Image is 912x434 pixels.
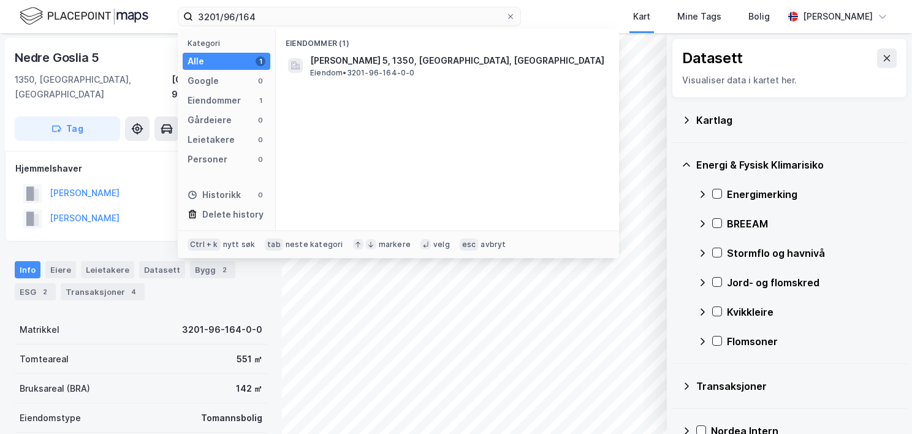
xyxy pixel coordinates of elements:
div: Energi & Fysisk Klimarisiko [696,158,897,172]
div: markere [379,240,411,249]
div: Historikk [188,188,241,202]
div: Delete history [202,207,264,222]
div: Kart [633,9,650,24]
span: [PERSON_NAME] 5, 1350, [GEOGRAPHIC_DATA], [GEOGRAPHIC_DATA] [310,53,604,68]
div: 1350, [GEOGRAPHIC_DATA], [GEOGRAPHIC_DATA] [15,72,172,102]
div: Info [15,261,40,278]
div: 0 [256,190,265,200]
div: Kvikkleire [727,305,897,319]
div: Tomannsbolig [201,411,262,425]
div: BREEAM [727,216,897,231]
div: Leietakere [188,132,235,147]
input: Søk på adresse, matrikkel, gårdeiere, leietakere eller personer [193,7,506,26]
div: 0 [256,115,265,125]
div: Datasett [682,48,743,68]
div: esc [460,238,479,251]
div: Tomteareal [20,352,69,367]
div: ESG [15,283,56,300]
div: Eiere [45,261,76,278]
div: 2 [218,264,230,276]
div: Bruksareal (BRA) [20,381,90,396]
div: Mine Tags [677,9,721,24]
div: 2 [39,286,51,298]
div: tab [265,238,283,251]
div: Eiendommer (1) [276,29,619,51]
div: Bygg [190,261,235,278]
div: nytt søk [223,240,256,249]
div: 4 [127,286,140,298]
div: Eiendommer [188,93,241,108]
div: Personer [188,152,227,167]
img: logo.f888ab2527a4732fd821a326f86c7f29.svg [20,6,148,27]
div: Eiendomstype [20,411,81,425]
div: Flomsoner [727,334,897,349]
div: Datasett [139,261,185,278]
div: Energimerking [727,187,897,202]
div: [GEOGRAPHIC_DATA], 96/164 [172,72,267,102]
div: Stormflo og havnivå [727,246,897,261]
div: 1 [256,96,265,105]
div: Transaksjoner [61,283,145,300]
div: Kartlag [696,113,897,128]
div: Alle [188,54,204,69]
div: Gårdeiere [188,113,232,128]
div: Jord- og flomskred [727,275,897,290]
div: 0 [256,76,265,86]
div: Matrikkel [20,322,59,337]
div: Transaksjoner [696,379,897,394]
div: 142 ㎡ [236,381,262,396]
div: neste kategori [286,240,343,249]
div: 3201-96-164-0-0 [182,322,262,337]
div: Kategori [188,39,270,48]
div: avbryt [481,240,506,249]
div: 0 [256,135,265,145]
div: velg [433,240,450,249]
div: 551 ㎡ [237,352,262,367]
div: Ctrl + k [188,238,221,251]
span: Eiendom • 3201-96-164-0-0 [310,68,415,78]
div: [PERSON_NAME] [803,9,873,24]
div: Nedre Goslia 5 [15,48,102,67]
div: Hjemmelshaver [15,161,267,176]
div: 1 [256,56,265,66]
button: Tag [15,116,120,141]
div: Google [188,74,219,88]
div: 0 [256,154,265,164]
div: Leietakere [81,261,134,278]
div: Bolig [748,9,770,24]
iframe: Chat Widget [851,375,912,434]
div: Visualiser data i kartet her. [682,73,897,88]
